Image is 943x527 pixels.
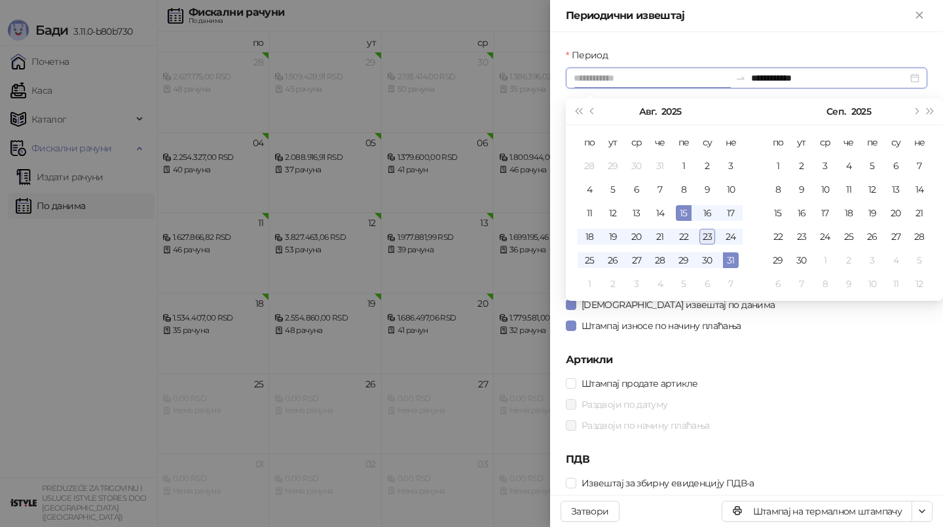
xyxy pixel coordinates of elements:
[625,178,648,201] td: 2025-08-06
[719,201,743,225] td: 2025-08-17
[790,225,813,248] td: 2025-09-23
[695,201,719,225] td: 2025-08-16
[566,8,912,24] div: Периодични извештај
[860,154,884,178] td: 2025-09-05
[676,276,692,292] div: 5
[582,158,597,174] div: 28
[766,178,790,201] td: 2025-09-08
[923,98,938,125] button: Следећа година (Control + right)
[695,178,719,201] td: 2025-08-09
[578,225,601,248] td: 2025-08-18
[908,98,923,125] button: Следећи месец (PageDown)
[884,272,908,296] td: 2025-10-11
[578,154,601,178] td: 2025-07-28
[672,225,695,248] td: 2025-08-22
[860,272,884,296] td: 2025-10-10
[837,201,860,225] td: 2025-09-18
[813,248,837,272] td: 2025-10-01
[695,248,719,272] td: 2025-08-30
[794,276,809,292] div: 7
[735,73,746,83] span: swap-right
[813,201,837,225] td: 2025-09-17
[908,178,931,201] td: 2025-09-14
[735,73,746,83] span: to
[719,248,743,272] td: 2025-08-31
[851,98,871,125] button: Изабери годину
[629,158,644,174] div: 30
[652,252,668,268] div: 28
[723,229,739,244] div: 24
[864,158,880,174] div: 5
[888,229,904,244] div: 27
[695,130,719,154] th: су
[790,248,813,272] td: 2025-09-30
[794,182,809,197] div: 9
[826,98,845,125] button: Изабери месец
[912,229,927,244] div: 28
[790,154,813,178] td: 2025-09-02
[908,225,931,248] td: 2025-09-28
[837,225,860,248] td: 2025-09-25
[648,130,672,154] th: че
[794,252,809,268] div: 30
[841,182,857,197] div: 11
[639,98,656,125] button: Изабери месец
[841,205,857,221] div: 18
[860,178,884,201] td: 2025-09-12
[884,130,908,154] th: су
[841,229,857,244] div: 25
[813,272,837,296] td: 2025-10-08
[912,158,927,174] div: 7
[582,205,597,221] div: 11
[817,158,833,174] div: 3
[672,154,695,178] td: 2025-08-01
[912,182,927,197] div: 14
[561,501,619,522] button: Затвори
[723,252,739,268] div: 31
[912,252,927,268] div: 5
[629,252,644,268] div: 27
[884,201,908,225] td: 2025-09-20
[605,205,621,221] div: 12
[790,178,813,201] td: 2025-09-09
[864,229,880,244] div: 26
[582,182,597,197] div: 4
[864,182,880,197] div: 12
[652,182,668,197] div: 7
[719,272,743,296] td: 2025-09-07
[601,201,625,225] td: 2025-08-12
[766,225,790,248] td: 2025-09-22
[605,229,621,244] div: 19
[699,276,715,292] div: 6
[766,154,790,178] td: 2025-09-01
[766,248,790,272] td: 2025-09-29
[813,130,837,154] th: ср
[908,130,931,154] th: не
[699,182,715,197] div: 9
[672,272,695,296] td: 2025-09-05
[770,229,786,244] div: 22
[912,276,927,292] div: 12
[699,205,715,221] div: 16
[723,182,739,197] div: 10
[676,158,692,174] div: 1
[841,276,857,292] div: 9
[888,205,904,221] div: 20
[676,182,692,197] div: 8
[605,276,621,292] div: 2
[582,276,597,292] div: 1
[571,98,585,125] button: Претходна година (Control + left)
[629,276,644,292] div: 3
[576,476,760,490] span: Извештај за збирну евиденцију ПДВ-а
[576,397,673,412] span: Раздвоји по датуму
[625,130,648,154] th: ср
[576,298,780,312] span: [DEMOGRAPHIC_DATA] извештај по данима
[817,252,833,268] div: 1
[578,178,601,201] td: 2025-08-04
[672,130,695,154] th: пе
[884,178,908,201] td: 2025-09-13
[794,229,809,244] div: 23
[766,130,790,154] th: по
[723,205,739,221] div: 17
[601,178,625,201] td: 2025-08-05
